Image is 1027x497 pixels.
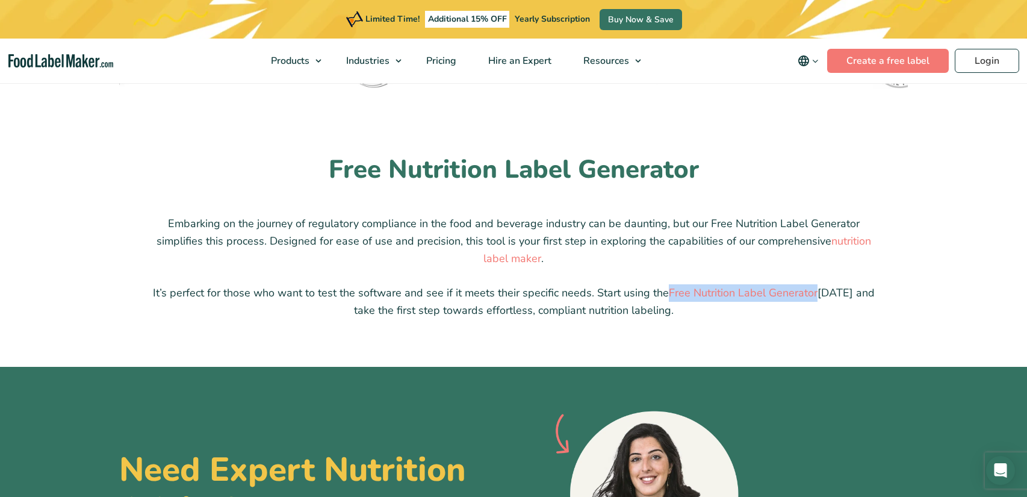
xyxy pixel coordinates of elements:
p: It’s perfect for those who want to test the software and see if it meets their specific needs. St... [149,284,878,319]
span: Industries [343,54,391,67]
span: Pricing [423,54,458,67]
a: Pricing [411,39,470,83]
h2: Free Nutrition Label Generator [149,154,878,187]
span: Limited Time! [365,13,420,25]
a: Login [955,49,1019,73]
a: Resources [568,39,647,83]
span: Additional 15% OFF [425,11,510,28]
p: Embarking on the journey of regulatory compliance in the food and beverage industry can be daunti... [149,215,878,267]
a: Buy Now & Save [600,9,682,30]
a: Free Nutrition Label Generator [669,286,818,300]
span: Hire an Expert [485,54,553,67]
span: Resources [580,54,630,67]
a: Products [255,39,327,83]
a: Create a free label [827,49,949,73]
div: Open Intercom Messenger [986,456,1015,485]
a: Industries [330,39,408,83]
span: Yearly Subscription [515,13,590,25]
a: Hire an Expert [473,39,565,83]
span: Products [267,54,311,67]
